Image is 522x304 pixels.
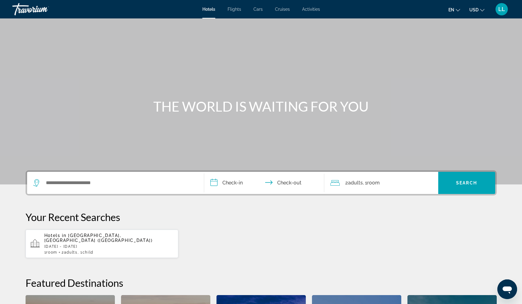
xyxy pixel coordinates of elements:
[438,172,495,194] button: Search
[62,250,78,255] span: 2
[26,229,179,258] button: Hotels in [GEOGRAPHIC_DATA], [GEOGRAPHIC_DATA] ([GEOGRAPHIC_DATA])[DATE] - [DATE]1Room2Adults, 1C...
[228,7,241,12] a: Flights
[275,7,290,12] a: Cruises
[46,250,57,255] span: Room
[456,180,477,185] span: Search
[44,244,174,249] p: [DATE] - [DATE]
[26,211,497,223] p: Your Recent Searches
[324,172,438,194] button: Travelers: 2 adults, 0 children
[448,7,454,12] span: en
[83,250,93,255] span: Child
[448,5,460,14] button: Change language
[469,7,479,12] span: USD
[64,250,78,255] span: Adults
[345,179,363,187] span: 2
[202,7,215,12] a: Hotels
[497,279,517,299] iframe: Botón para iniciar la ventana de mensajería
[253,7,263,12] a: Cars
[498,6,505,12] span: LL
[12,1,74,17] a: Travorium
[27,172,495,194] div: Search widget
[44,250,57,255] span: 1
[26,277,497,289] h2: Featured Destinations
[367,180,380,186] span: Room
[494,3,510,16] button: User Menu
[44,233,153,243] span: [GEOGRAPHIC_DATA], [GEOGRAPHIC_DATA] ([GEOGRAPHIC_DATA])
[469,5,484,14] button: Change currency
[78,250,93,255] span: , 1
[363,179,380,187] span: , 1
[204,172,324,194] button: Check in and out dates
[302,7,320,12] a: Activities
[44,233,67,238] span: Hotels in
[348,180,363,186] span: Adults
[146,98,377,114] h1: THE WORLD IS WAITING FOR YOU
